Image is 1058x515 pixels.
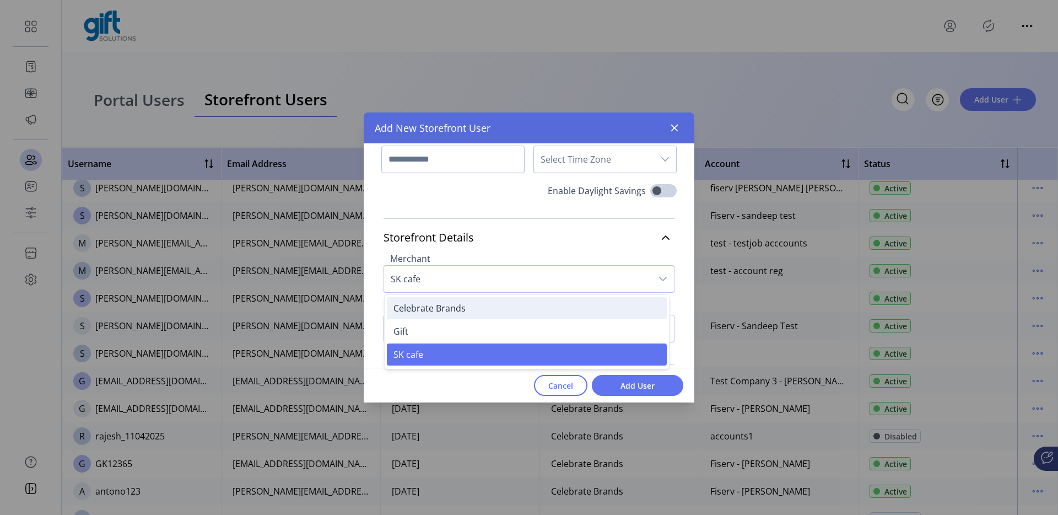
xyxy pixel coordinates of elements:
[387,297,667,319] li: Celebrate Brands
[652,266,674,292] div: dropdown trigger
[384,250,674,358] div: Storefront Details
[384,266,652,292] span: SK cafe
[548,184,646,201] label: Enable Daylight Savings
[384,232,474,243] span: Storefront Details
[548,380,573,391] span: Cancel
[387,344,667,366] li: SK cafe
[654,146,676,173] div: dropdown trigger
[393,348,423,361] span: SK cafe
[384,226,674,250] a: Storefront Details
[393,302,466,314] span: Celebrate Brands
[385,295,669,369] ul: Option List
[534,375,587,396] button: Cancel
[592,375,683,396] button: Add User
[534,146,654,173] span: Select Time Zone
[393,325,408,337] span: Gift
[390,253,430,267] label: Merchant
[387,320,667,342] li: Gift
[606,380,669,391] span: Add User
[375,121,490,136] span: Add New Storefront User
